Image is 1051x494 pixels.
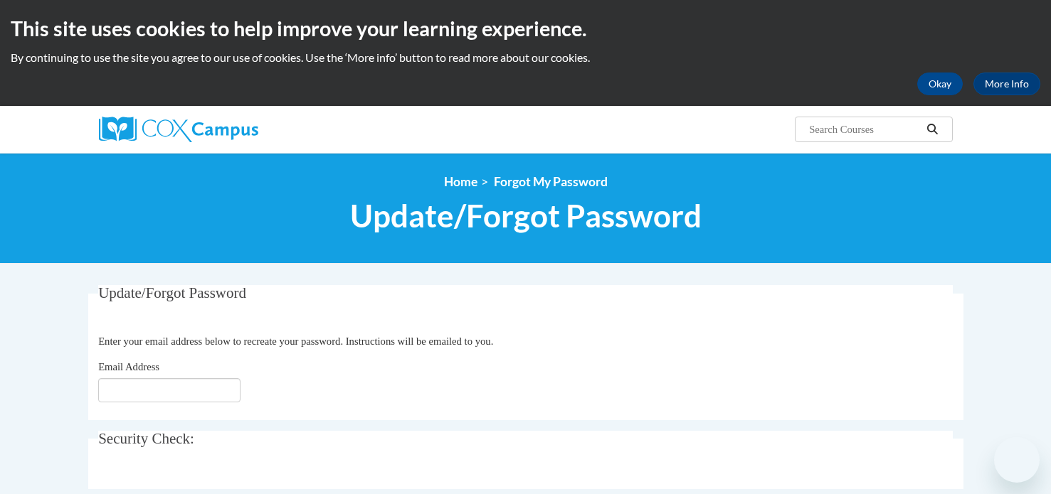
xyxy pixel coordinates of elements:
[98,378,241,402] input: Email
[808,121,921,138] input: Search Courses
[99,117,258,142] img: Cox Campus
[921,121,943,138] button: Search
[973,73,1040,95] a: More Info
[994,437,1040,483] iframe: Button to launch messaging window
[98,284,246,301] span: Update/Forgot Password
[494,174,608,189] span: Forgot My Password
[98,335,493,347] span: Enter your email address below to recreate your password. Instructions will be emailed to you.
[98,361,159,372] span: Email Address
[99,117,369,142] a: Cox Campus
[917,73,963,95] button: Okay
[444,174,477,189] a: Home
[11,50,1040,65] p: By continuing to use the site you agree to our use of cookies. Use the ‘More info’ button to read...
[11,14,1040,43] h2: This site uses cookies to help improve your learning experience.
[350,197,702,235] span: Update/Forgot Password
[98,430,194,447] span: Security Check:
